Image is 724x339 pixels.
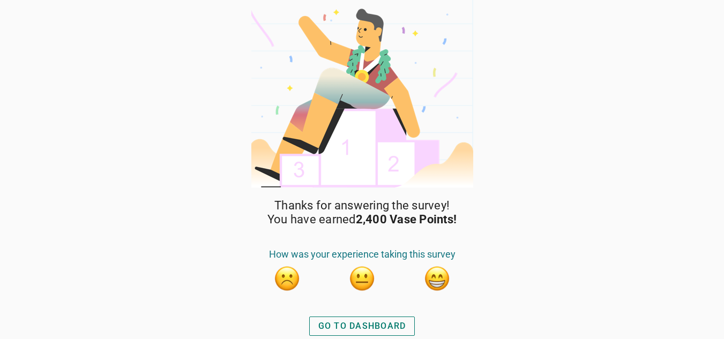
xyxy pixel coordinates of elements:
[318,320,406,333] div: GO TO DASHBOARD
[356,213,457,226] strong: 2,400 Vase Points!
[267,213,457,227] span: You have earned
[250,248,475,266] div: How was your experience taking this survey
[309,317,415,336] button: GO TO DASHBOARD
[274,199,450,213] span: Thanks for answering the survey!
